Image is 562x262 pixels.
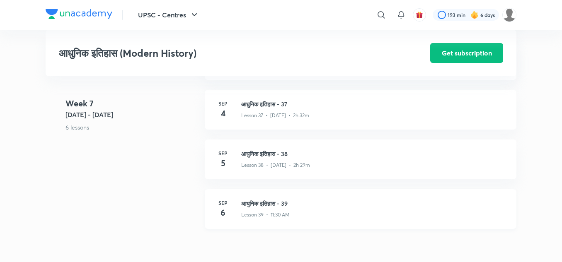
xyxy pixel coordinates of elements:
h3: आधुनिक इतिहास - 37 [241,100,506,108]
a: Sep4आधुनिक इतिहास - 37Lesson 37 • [DATE] • 2h 32m [205,90,516,139]
h4: Week 7 [65,97,198,110]
img: Company Logo [46,9,112,19]
img: streak [470,11,479,19]
h6: Sep [215,199,231,207]
h6: Sep [215,100,231,107]
h3: आधुनिक इतिहास (Modern History) [59,47,383,59]
h4: 6 [215,207,231,219]
button: Get subscription [430,43,503,63]
p: Lesson 39 • 11:30 AM [241,211,290,219]
h4: 4 [215,107,231,120]
p: 6 lessons [65,123,198,132]
p: Lesson 38 • [DATE] • 2h 29m [241,161,310,169]
button: UPSC - Centres [133,7,204,23]
a: Sep6आधुनिक इतिहास - 39Lesson 39 • 11:30 AM [205,189,516,239]
h3: आधुनिक इतिहास - 38 [241,149,506,158]
h4: 5 [215,157,231,169]
img: amit tripathi [502,8,516,22]
h3: आधुनिक इतिहास - 39 [241,199,506,208]
a: Company Logo [46,9,112,21]
p: Lesson 37 • [DATE] • 2h 32m [241,112,309,119]
h5: [DATE] - [DATE] [65,110,198,120]
img: avatar [416,11,423,19]
button: avatar [413,8,426,22]
a: Sep5आधुनिक इतिहास - 38Lesson 38 • [DATE] • 2h 29m [205,139,516,189]
h6: Sep [215,149,231,157]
